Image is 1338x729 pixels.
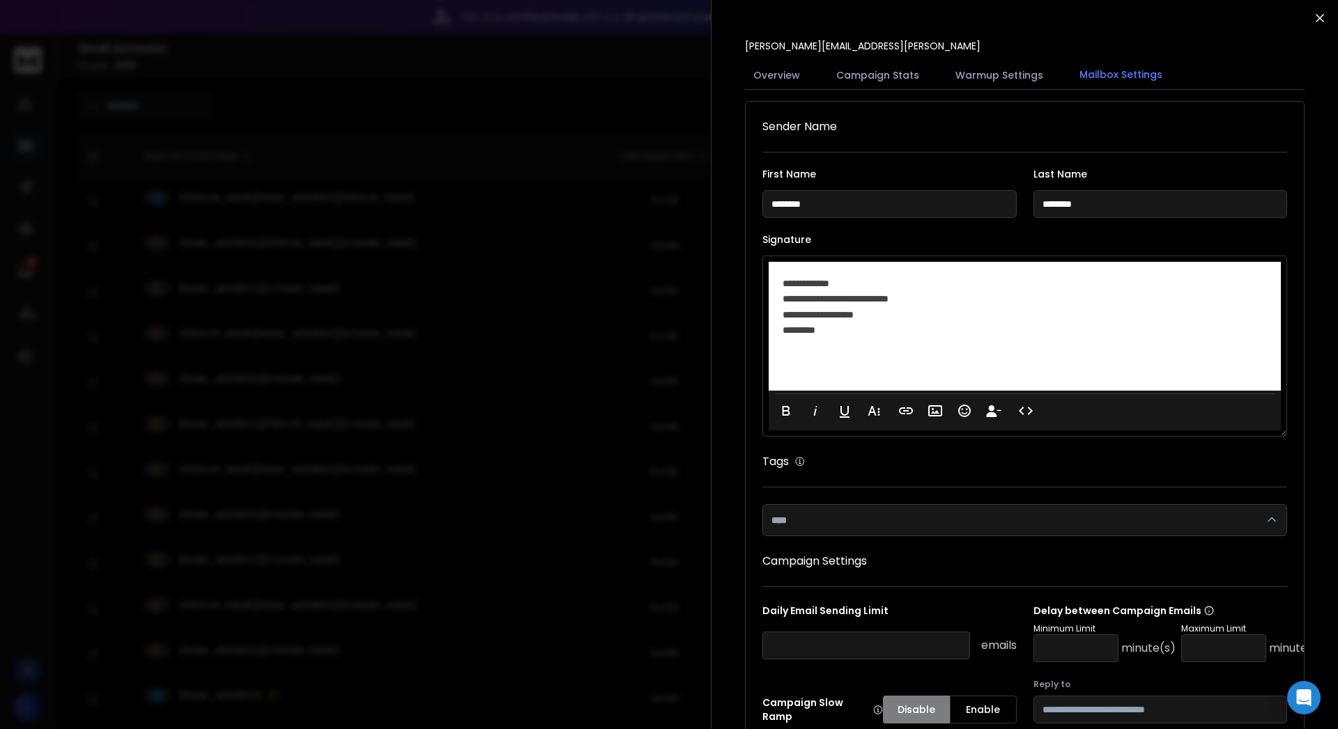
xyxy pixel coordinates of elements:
[1033,623,1176,634] p: Minimum Limit
[762,118,1287,135] h1: Sender Name
[981,637,1017,654] p: emails
[893,397,919,425] button: Insert Link (Ctrl+K)
[773,397,799,425] button: Bold (Ctrl+B)
[1033,169,1288,179] label: Last Name
[1013,397,1039,425] button: Code View
[1121,640,1176,657] p: minute(s)
[883,696,950,723] button: Disable
[762,553,1287,570] h1: Campaign Settings
[762,453,789,470] h1: Tags
[1033,679,1288,690] label: Reply to
[762,604,1017,623] p: Daily Email Sending Limit
[950,696,1017,723] button: Enable
[762,235,1287,244] label: Signature
[861,397,887,425] button: More Text
[762,696,883,723] p: Campaign Slow Ramp
[762,169,1017,179] label: First Name
[745,39,981,53] p: [PERSON_NAME][EMAIL_ADDRESS][PERSON_NAME]
[1033,604,1323,618] p: Delay between Campaign Emails
[802,397,829,425] button: Italic (Ctrl+I)
[1071,59,1171,91] button: Mailbox Settings
[947,60,1052,91] button: Warmup Settings
[922,397,948,425] button: Insert Image (Ctrl+P)
[745,60,808,91] button: Overview
[981,397,1007,425] button: Insert Unsubscribe Link
[1287,681,1321,714] div: Open Intercom Messenger
[1269,640,1323,657] p: minute(s)
[1181,623,1323,634] p: Maximum Limit
[831,397,858,425] button: Underline (Ctrl+U)
[951,397,978,425] button: Emoticons
[828,60,928,91] button: Campaign Stats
